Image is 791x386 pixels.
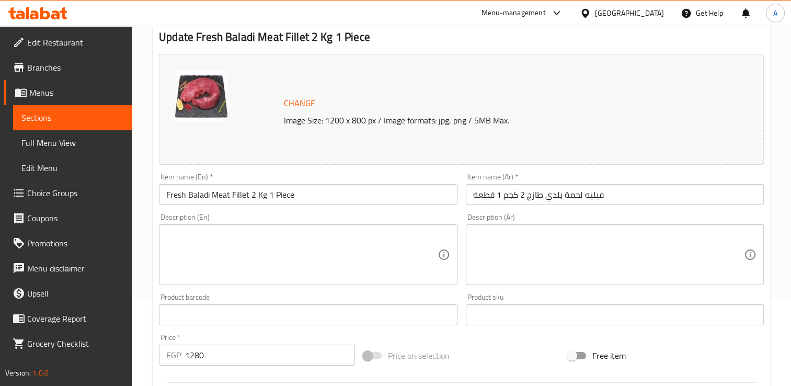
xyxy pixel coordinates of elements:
a: Branches [4,55,132,80]
span: Price on selection [388,349,450,362]
span: Promotions [27,237,124,249]
div: [GEOGRAPHIC_DATA] [595,7,664,19]
div: Menu-management [482,7,546,19]
span: Free item [592,349,626,362]
a: Upsell [4,281,132,306]
a: Edit Restaurant [4,30,132,55]
span: Menus [29,86,124,99]
a: Choice Groups [4,180,132,206]
input: Please enter product barcode [159,304,457,325]
input: Please enter product sku [466,304,764,325]
input: Please enter price [185,345,355,366]
h2: Update Fresh Baladi Meat Fillet 2 Kg 1 Piece [159,29,764,45]
span: Sections [21,111,124,124]
a: Full Menu View [13,130,132,155]
span: 1.0.0 [32,366,49,380]
a: Grocery Checklist [4,331,132,356]
a: Edit Menu [13,155,132,180]
span: Coverage Report [27,312,124,325]
span: Edit Menu [21,162,124,174]
input: Enter name En [159,184,457,205]
a: Coverage Report [4,306,132,331]
a: Promotions [4,231,132,256]
span: Branches [27,61,124,74]
span: Menu disclaimer [27,262,124,275]
span: A [773,7,777,19]
span: Full Menu View [21,137,124,149]
span: Version: [5,366,31,380]
input: Enter name Ar [466,184,764,205]
a: Menu disclaimer [4,256,132,281]
a: Coupons [4,206,132,231]
a: Menus [4,80,132,105]
span: Edit Restaurant [27,36,124,49]
span: Upsell [27,287,124,300]
p: Image Size: 1200 x 800 px / Image formats: jpg, png / 5MB Max. [280,114,709,127]
button: Change [280,93,319,114]
a: Sections [13,105,132,130]
span: Grocery Checklist [27,337,124,350]
span: Change [284,96,315,111]
p: EGP [166,349,181,361]
span: Coupons [27,212,124,224]
img: WhatsApp_Image_20251009_a638957031080010542.jpeg [175,70,227,122]
span: Choice Groups [27,187,124,199]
